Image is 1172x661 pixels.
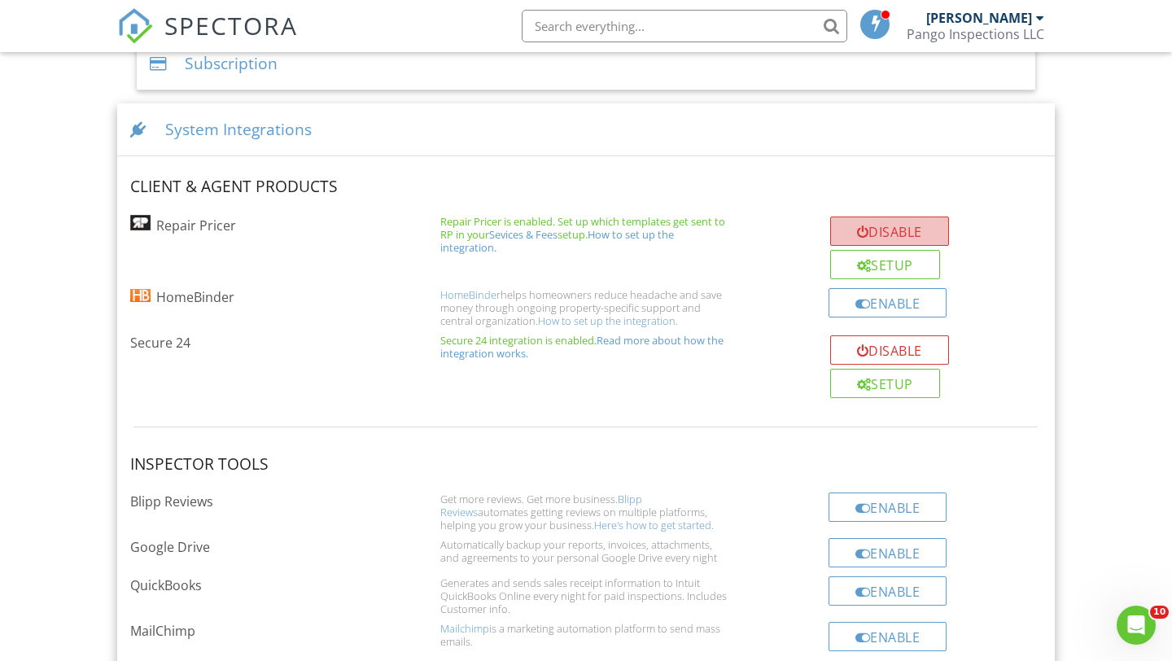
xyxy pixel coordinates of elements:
div: Enable [829,288,947,317]
a: Mailchimp [440,621,489,636]
div: Enable [829,492,947,522]
a: Read more about how the integration works. [440,333,724,361]
div: Automatically backup your reports, invoices, attachments, and agreements to your personal Google ... [440,538,731,564]
div: Secure 24 integration is enabled. [440,334,731,360]
div: Get more reviews. Get more business. automates getting reviews on multiple platforms, helping you... [440,492,731,532]
label: Secure 24 [130,334,190,352]
span: 10 [1150,606,1169,619]
label: HomeBinder [156,288,234,306]
img: repair_pricer_white-9f256ca04619ce88a7a877fc26b84345885f678953f56e7fcb58024d1deecee2.png [130,215,151,230]
div: Generates and sends sales receipt information to Intuit QuickBooks Online every night for paid in... [440,576,731,615]
label: Blipp Reviews [130,492,213,510]
h4: Inspector Tools [130,453,421,475]
a: Blipp Reviews [440,492,642,519]
button: Disable [830,217,949,246]
iframe: Intercom live chat [1117,606,1156,645]
span: SPECTORA [164,8,298,42]
label: Repair Pricer [156,217,236,234]
div: Setup [830,250,940,279]
div: Enable [829,538,947,567]
div: System Integrations [117,103,1055,156]
a: Enable [829,582,950,600]
a: How to set up the integration. [538,313,678,328]
label: QuickBooks [130,576,202,594]
a: Here's how to get started. [594,518,714,532]
img: The Best Home Inspection Software - Spectora [117,8,153,44]
a: How to set up the integration. [440,227,674,255]
label: MailChimp [130,622,195,640]
a: Enable [829,498,950,516]
div: Setup [830,369,940,398]
div: Enable [829,622,947,651]
label: Google Drive [130,538,210,556]
a: HomeBinder [440,287,501,302]
div: Repair Pricer is enabled. Set up which templates get sent to RP in your setup. [440,215,731,254]
div: [PERSON_NAME] [926,10,1032,26]
h4: Client & Agent Products [130,176,421,197]
div: is a marketing automation platform to send mass emails. [440,622,731,648]
div: Pango Inspections LLC [907,26,1044,42]
input: Search everything... [522,10,847,42]
div: Enable [829,576,947,606]
a: Enable [829,544,950,562]
img: homebinder-01ee79ab6597d7457983ebac235b49a047b0a9616a008fb4a345000b08f3b69e.png [130,289,151,302]
a: Sevices & Fees [489,227,558,242]
div: helps homeowners reduce headache and save money through ongoing property-specific support and cen... [440,288,731,327]
button: Disable [830,335,949,365]
div: Subscription [137,37,1035,90]
a: SPECTORA [117,22,298,56]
